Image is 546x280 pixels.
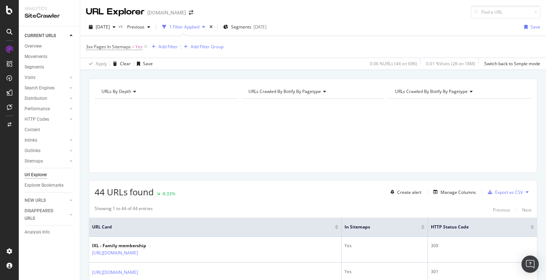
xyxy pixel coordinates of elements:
div: URL Explorer [86,6,144,18]
span: 3xx Pages In Sitemaps [86,44,131,50]
div: NEW URLS [25,197,46,204]
span: URLs by Depth [101,88,131,94]
button: Save [134,58,153,70]
div: Visits [25,74,35,81]
a: Explorer Bookmarks [25,182,75,189]
span: Previous [124,24,144,30]
div: Distribution [25,95,47,102]
h4: URLs Crawled By Botify By pagetype [394,86,525,97]
a: NEW URLS [25,197,68,204]
a: Visits [25,74,68,81]
span: Segments [231,24,251,30]
a: Movements [25,53,75,61]
div: [DOMAIN_NAME] [147,9,186,16]
div: Open Intercom Messenger [521,255,539,273]
button: Clear [110,58,131,70]
a: Analysis Info [25,228,75,236]
button: Manage Columns [430,188,476,196]
span: 2025 Sep. 1st [96,24,110,30]
div: HTTP Codes [25,116,49,123]
div: 309 [431,243,534,249]
div: Clear [120,61,131,67]
div: Url Explorer [25,171,47,179]
button: Apply [86,58,107,70]
div: Content [25,126,40,134]
span: 44 URLs found [95,186,154,198]
button: [DATE] [86,21,118,33]
button: Switch back to Simple mode [481,58,540,70]
div: Segments [25,63,44,71]
a: Content [25,126,75,134]
div: Apply [96,61,107,67]
div: Explorer Bookmarks [25,182,64,189]
div: Movements [25,53,47,61]
div: Showing 1 to 44 of 44 entries [95,205,153,214]
div: Sitemaps [25,157,43,165]
button: Add Filter [149,43,178,51]
a: Sitemaps [25,157,68,165]
button: Create alert [387,186,421,198]
button: Previous [124,21,153,33]
div: SiteCrawler [25,12,74,20]
a: Url Explorer [25,171,75,179]
button: Next [522,205,532,214]
div: Search Engines [25,84,55,92]
div: -8.33% [161,191,175,197]
div: arrow-right-arrow-left [189,10,193,15]
a: DISAPPEARED URLS [25,207,68,222]
a: CURRENT URLS [25,32,68,40]
button: Save [521,21,540,33]
a: Segments [25,63,75,71]
span: Yes [135,42,143,52]
span: HTTP Status Code [431,224,520,230]
button: Add Filter Group [181,43,224,51]
div: Next [522,207,532,213]
button: Segments[DATE] [220,21,269,33]
div: 0.06 % URLs ( 44 on 69K ) [370,61,417,67]
input: Find a URL [471,6,540,18]
div: Add Filter [159,44,178,50]
a: [URL][DOMAIN_NAME] [92,249,138,257]
div: Analytics [25,6,74,12]
div: Analysis Info [25,228,50,236]
button: 1 Filter Applied [159,21,208,33]
div: Switch back to Simple mode [484,61,540,67]
button: Export as CSV [485,186,523,198]
div: 301 [431,268,534,275]
div: times [208,23,214,31]
div: Yes [344,268,425,275]
div: Export as CSV [495,189,523,195]
div: Save [143,61,153,67]
a: Overview [25,43,75,50]
div: Create alert [397,189,421,195]
a: Outlinks [25,147,68,155]
span: URLs Crawled By Botify By pagetype [248,88,321,94]
div: IXL - Family membership [92,243,169,249]
span: = [132,44,134,50]
div: 1 Filter Applied [169,24,199,30]
span: URLs Crawled By Botify By pagetype [395,88,468,94]
div: Outlinks [25,147,40,155]
div: Manage Columns [441,189,476,195]
div: Save [530,24,540,30]
span: URL Card [92,224,333,230]
div: Yes [344,243,425,249]
div: Inlinks [25,137,37,144]
span: vs [118,23,124,29]
div: Previous [493,207,510,213]
a: Distribution [25,95,68,102]
a: Performance [25,105,68,113]
div: DISAPPEARED URLS [25,207,61,222]
a: HTTP Codes [25,116,68,123]
div: 0.01 % Visits ( 2K on 18M ) [426,61,475,67]
button: Previous [493,205,510,214]
span: In Sitemaps [344,224,411,230]
h4: URLs Crawled By Botify By pagetype [247,86,378,97]
div: Overview [25,43,42,50]
a: Inlinks [25,137,68,144]
a: Search Engines [25,84,68,92]
a: [URL][DOMAIN_NAME] [92,269,138,276]
h4: URLs by Depth [100,86,231,97]
div: [DATE] [253,24,266,30]
div: Add Filter Group [191,44,224,50]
